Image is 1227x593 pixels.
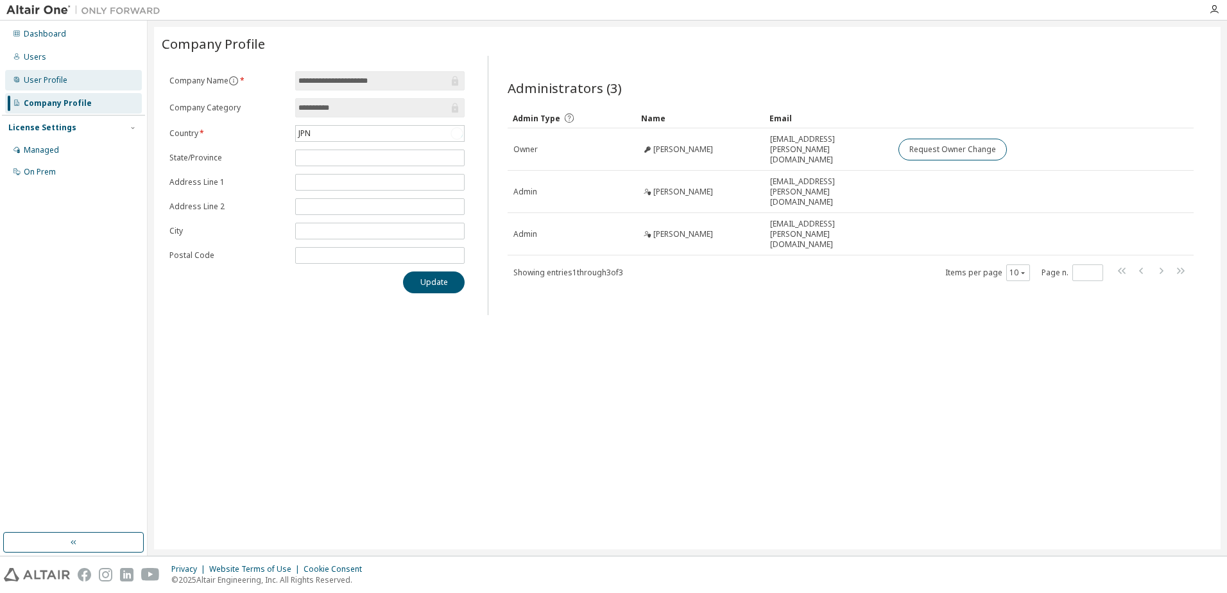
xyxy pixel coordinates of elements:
[770,219,887,250] span: [EMAIL_ADDRESS][PERSON_NAME][DOMAIN_NAME]
[162,35,265,53] span: Company Profile
[513,144,538,155] span: Owner
[304,564,370,574] div: Cookie Consent
[769,108,888,128] div: Email
[296,126,464,141] div: JPN
[6,4,167,17] img: Altair One
[508,79,622,97] span: Administrators (3)
[403,271,465,293] button: Update
[770,176,887,207] span: [EMAIL_ADDRESS][PERSON_NAME][DOMAIN_NAME]
[8,123,76,133] div: License Settings
[169,202,287,212] label: Address Line 2
[209,564,304,574] div: Website Terms of Use
[653,187,713,197] span: [PERSON_NAME]
[169,76,287,86] label: Company Name
[24,75,67,85] div: User Profile
[169,153,287,163] label: State/Province
[513,187,537,197] span: Admin
[653,144,713,155] span: [PERSON_NAME]
[169,103,287,113] label: Company Category
[1009,268,1027,278] button: 10
[770,134,887,165] span: [EMAIL_ADDRESS][PERSON_NAME][DOMAIN_NAME]
[898,139,1007,160] button: Request Owner Change
[169,226,287,236] label: City
[228,76,239,86] button: information
[945,264,1030,281] span: Items per page
[641,108,759,128] div: Name
[24,98,92,108] div: Company Profile
[141,568,160,581] img: youtube.svg
[513,229,537,239] span: Admin
[120,568,133,581] img: linkedin.svg
[24,145,59,155] div: Managed
[296,126,313,141] div: JPN
[169,128,287,139] label: Country
[513,267,623,278] span: Showing entries 1 through 3 of 3
[78,568,91,581] img: facebook.svg
[171,564,209,574] div: Privacy
[24,52,46,62] div: Users
[24,167,56,177] div: On Prem
[653,229,713,239] span: [PERSON_NAME]
[1042,264,1103,281] span: Page n.
[99,568,112,581] img: instagram.svg
[4,568,70,581] img: altair_logo.svg
[513,113,560,124] span: Admin Type
[169,250,287,261] label: Postal Code
[24,29,66,39] div: Dashboard
[169,177,287,187] label: Address Line 1
[171,574,370,585] p: © 2025 Altair Engineering, Inc. All Rights Reserved.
